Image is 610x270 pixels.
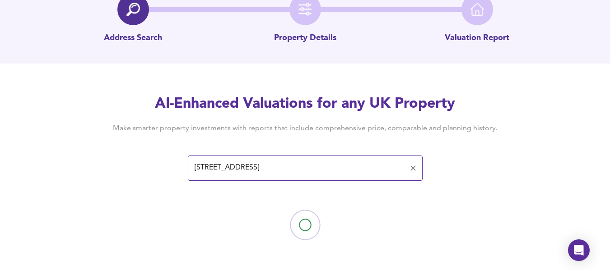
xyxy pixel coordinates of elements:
[99,124,511,133] h4: Make smarter property investments with reports that include comprehensive price, comparable and p...
[192,160,405,177] input: Enter a postcode to start...
[260,180,350,270] img: Loading...
[407,162,419,174] button: Clear
[298,3,312,16] img: filter-icon
[126,3,140,16] img: search-icon
[470,3,484,16] img: home-icon
[274,32,336,44] p: Property Details
[445,32,509,44] p: Valuation Report
[99,94,511,114] h2: AI-Enhanced Valuations for any UK Property
[568,239,590,261] div: Open Intercom Messenger
[104,32,162,44] p: Address Search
